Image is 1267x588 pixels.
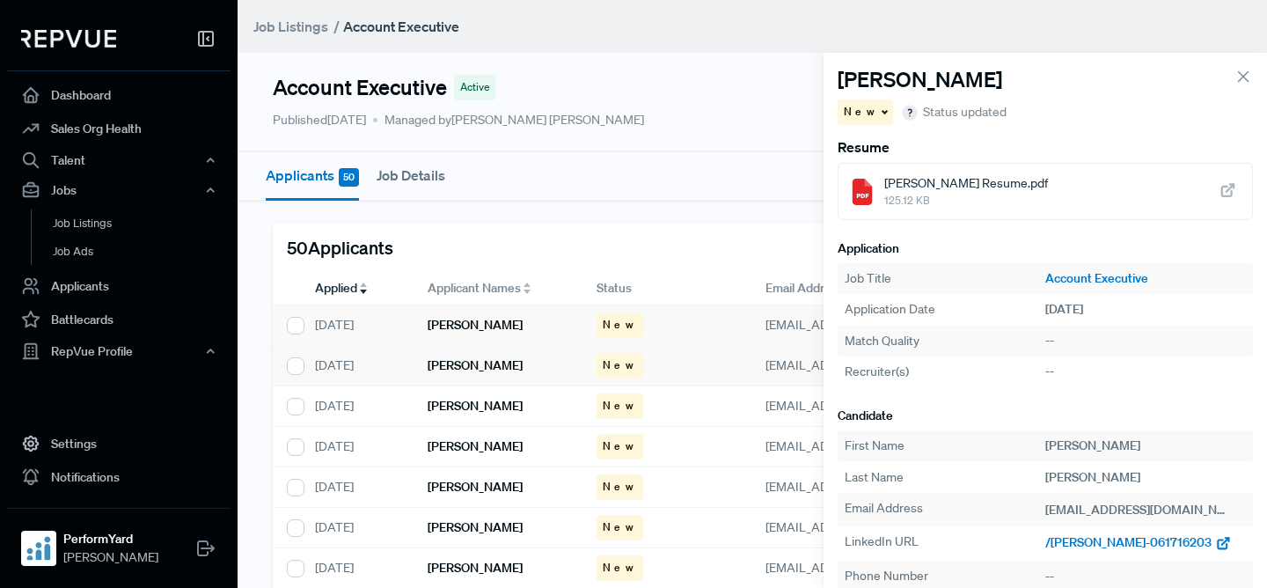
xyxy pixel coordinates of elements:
[273,75,447,100] h4: Account Executive
[428,358,523,373] h6: [PERSON_NAME]
[333,18,340,35] span: /
[845,533,1045,554] div: LinkedIn URL
[7,78,231,112] a: Dashboard
[343,18,459,35] strong: Account Executive
[1045,300,1246,319] div: [DATE]
[838,163,1253,220] a: [PERSON_NAME] Resume.pdf125.12 KB
[603,479,637,495] span: New
[21,30,116,48] img: RepVue
[25,534,53,562] img: PerformYard
[765,519,967,535] span: [EMAIL_ADDRESS][DOMAIN_NAME]
[884,174,1048,193] span: [PERSON_NAME] Resume.pdf
[315,279,357,298] span: Applied
[1045,437,1246,455] div: [PERSON_NAME]
[7,145,231,175] button: Talent
[845,269,1045,288] div: Job Title
[845,332,1045,350] div: Match Quality
[765,317,967,333] span: [EMAIL_ADDRESS][DOMAIN_NAME]
[838,139,1253,156] h6: Resume
[460,79,489,95] span: Active
[603,438,637,454] span: New
[1045,534,1232,550] a: /[PERSON_NAME]-061716203
[603,357,637,373] span: New
[845,567,1045,585] div: Phone Number
[428,520,523,535] h6: [PERSON_NAME]
[603,519,637,535] span: New
[63,530,158,548] strong: PerformYard
[373,111,644,129] span: Managed by [PERSON_NAME] [PERSON_NAME]
[845,363,1045,381] div: Recruiter(s)
[266,152,359,201] button: Applicants
[414,272,582,305] div: Toggle SortBy
[63,548,158,567] span: [PERSON_NAME]
[838,241,1253,256] h6: Application
[428,480,523,495] h6: [PERSON_NAME]
[301,272,414,305] div: Toggle SortBy
[428,399,523,414] h6: [PERSON_NAME]
[428,439,523,454] h6: [PERSON_NAME]
[428,318,523,333] h6: [PERSON_NAME]
[7,427,231,460] a: Settings
[1045,332,1246,350] div: --
[273,111,366,129] p: Published [DATE]
[287,237,393,258] h5: 50 Applicants
[253,16,328,37] a: Job Listings
[7,303,231,336] a: Battlecards
[31,209,254,238] a: Job Listings
[923,103,1007,121] span: Status updated
[838,67,1002,92] h4: [PERSON_NAME]
[31,238,254,266] a: Job Ads
[7,112,231,145] a: Sales Org Health
[597,279,632,298] span: Status
[845,300,1045,319] div: Application Date
[603,560,637,576] span: New
[428,561,523,576] h6: [PERSON_NAME]
[339,168,359,187] span: 50
[301,467,414,508] div: [DATE]
[301,427,414,467] div: [DATE]
[428,279,521,298] span: Applicant Names
[1045,502,1247,518] span: [EMAIL_ADDRESS][DOMAIN_NAME]
[884,193,1048,209] span: 125.12 KB
[1045,534,1212,550] span: /[PERSON_NAME]-061716203
[845,468,1045,487] div: Last Name
[1045,269,1246,288] a: Account Executive
[301,386,414,427] div: [DATE]
[1045,468,1246,487] div: [PERSON_NAME]
[765,279,844,298] span: Email Address
[1045,567,1246,585] div: --
[765,479,967,495] span: [EMAIL_ADDRESS][DOMAIN_NAME]
[301,508,414,548] div: [DATE]
[765,438,967,454] span: [EMAIL_ADDRESS][DOMAIN_NAME]
[1045,364,1054,379] span: --
[603,317,637,333] span: New
[7,508,231,574] a: PerformYardPerformYard[PERSON_NAME]
[603,398,637,414] span: New
[7,336,231,366] button: RepVue Profile
[301,346,414,386] div: [DATE]
[838,408,1253,423] h6: Candidate
[845,499,1045,520] div: Email Address
[7,269,231,303] a: Applicants
[7,460,231,494] a: Notifications
[377,152,445,198] button: Job Details
[765,398,967,414] span: [EMAIL_ADDRESS][DOMAIN_NAME]
[845,437,1045,455] div: First Name
[765,560,967,576] span: [EMAIL_ADDRESS][DOMAIN_NAME]
[7,175,231,205] button: Jobs
[844,104,878,120] span: New
[765,357,967,373] span: [EMAIL_ADDRESS][DOMAIN_NAME]
[301,305,414,346] div: [DATE]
